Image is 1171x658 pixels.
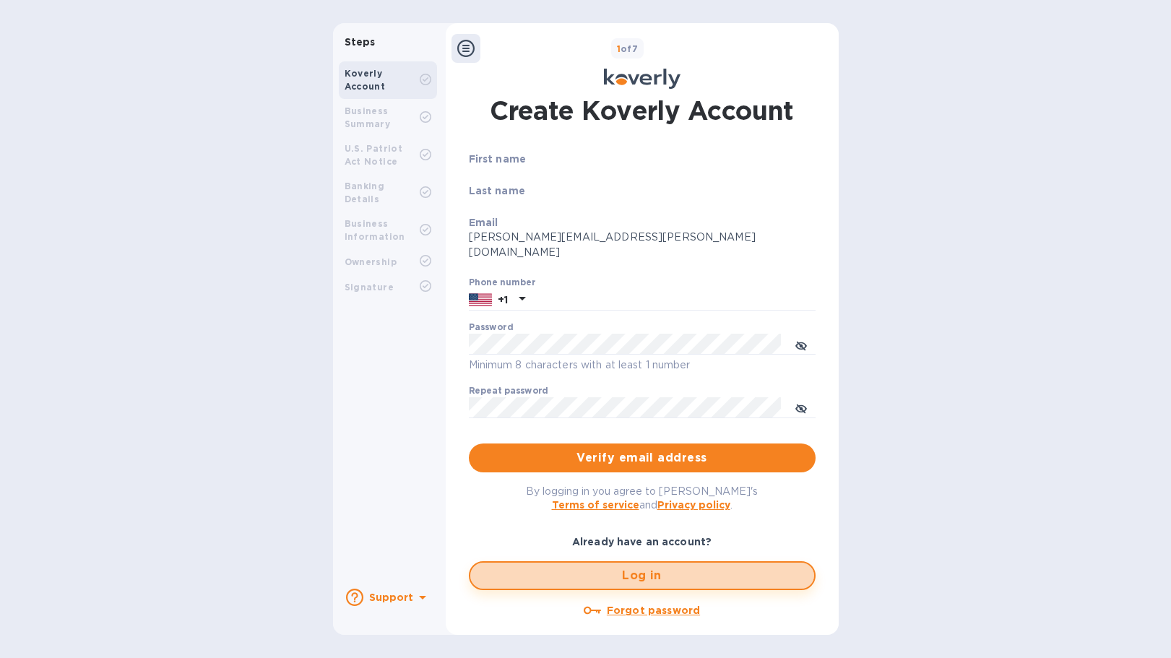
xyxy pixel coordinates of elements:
a: Privacy policy [657,499,730,511]
p: Minimum 8 characters with at least 1 number [469,357,816,373]
a: Terms of service [552,499,639,511]
b: Support [369,592,414,603]
b: Email [469,217,498,228]
b: Ownership [345,256,397,267]
img: US [469,292,492,308]
span: By logging in you agree to [PERSON_NAME]'s and . [526,485,758,511]
span: 1 [617,43,621,54]
b: Business Information [345,218,405,242]
button: toggle password visibility [787,329,816,358]
b: Banking Details [345,181,385,204]
b: Already have an account? [572,536,712,547]
b: Koverly Account [345,68,386,92]
label: Phone number [469,279,535,287]
label: Password [469,323,513,332]
button: toggle password visibility [787,393,816,422]
span: Log in [482,567,803,584]
button: Verify email address [469,443,816,472]
button: Log in [469,561,816,590]
h1: Create Koverly Account [490,92,794,129]
b: Steps [345,36,376,48]
span: Verify email address [480,449,804,467]
b: Last name [469,185,525,196]
b: Signature [345,282,394,293]
b: Business Summary [345,105,391,129]
b: of 7 [617,43,639,54]
u: Forgot password [607,605,700,616]
b: U.S. Patriot Act Notice [345,143,403,167]
p: [PERSON_NAME][EMAIL_ADDRESS][PERSON_NAME][DOMAIN_NAME] [469,230,816,260]
label: Repeat password [469,386,548,395]
b: First name [469,153,527,165]
p: +1 [498,293,508,307]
